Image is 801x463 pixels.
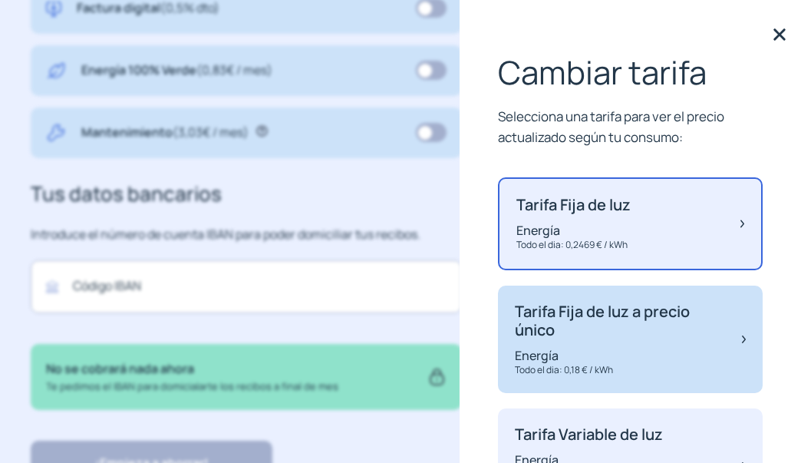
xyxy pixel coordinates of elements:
[46,61,66,81] img: energy-green.svg
[516,196,631,214] p: Tarifa Fija de luz
[173,124,249,141] span: (3,03€ / mes)
[515,425,663,444] p: Tarifa Variable de luz
[81,61,272,81] p: Energía 100% Verde
[515,303,727,339] p: Tarifa Fija de luz a precio único
[31,225,462,245] p: Introduce el número de cuenta IBAN para poder domiciliar tus recibos.
[46,379,338,395] p: Te pedimos el IBAN para domicialarte los recibos a final de mes
[46,359,338,379] p: No se cobrará nada ahora
[46,123,66,143] img: tool.svg
[516,239,631,252] p: Todo el dia: 0,2469 € / kWh
[515,364,727,377] p: Todo el dia: 0,18 € / kWh
[498,106,763,147] p: Selecciona una tarifa para ver el precio actualizado según tu consumo:
[516,222,631,239] p: Energía
[498,54,763,91] p: Cambiar tarifa
[515,347,727,364] p: Energía
[81,123,249,143] p: Mantenimiento
[196,61,272,78] span: (0,83€ / mes)
[427,359,447,395] img: secure.svg
[31,178,462,210] h3: Tus datos bancarios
